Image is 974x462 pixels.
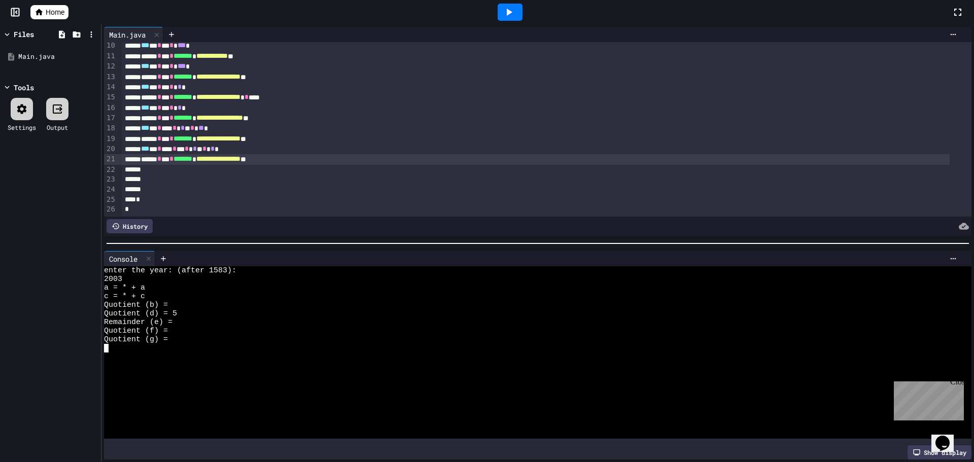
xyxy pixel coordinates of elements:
[104,41,117,51] div: 10
[104,154,117,164] div: 21
[30,5,68,19] a: Home
[14,82,34,93] div: Tools
[890,377,964,420] iframe: chat widget
[908,445,971,459] div: Show display
[104,335,168,344] span: Quotient (g) =
[104,292,145,301] span: c = * + c
[104,134,117,144] div: 19
[104,185,117,195] div: 24
[104,204,117,215] div: 26
[46,7,64,17] span: Home
[104,82,117,92] div: 14
[104,72,117,82] div: 13
[104,144,117,154] div: 20
[104,266,236,275] span: enter the year: (after 1583):
[104,195,117,205] div: 25
[18,52,97,62] div: Main.java
[104,309,177,318] span: Quotient (d) = 5
[104,92,117,102] div: 15
[4,4,70,64] div: Chat with us now!Close
[104,113,117,123] div: 17
[104,283,145,292] span: a = * + a
[104,103,117,113] div: 16
[931,421,964,452] iframe: chat widget
[104,29,151,40] div: Main.java
[104,174,117,185] div: 23
[104,301,168,309] span: Quotient (b) =
[104,27,163,42] div: Main.java
[104,327,168,335] span: Quotient (f) =
[104,51,117,61] div: 11
[104,254,143,264] div: Console
[104,318,172,327] span: Remainder (e) =
[107,219,153,233] div: History
[14,29,34,40] div: Files
[47,123,68,132] div: Output
[104,275,122,283] span: 2003
[104,251,155,266] div: Console
[104,123,117,133] div: 18
[8,123,36,132] div: Settings
[104,61,117,72] div: 12
[104,165,117,175] div: 22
